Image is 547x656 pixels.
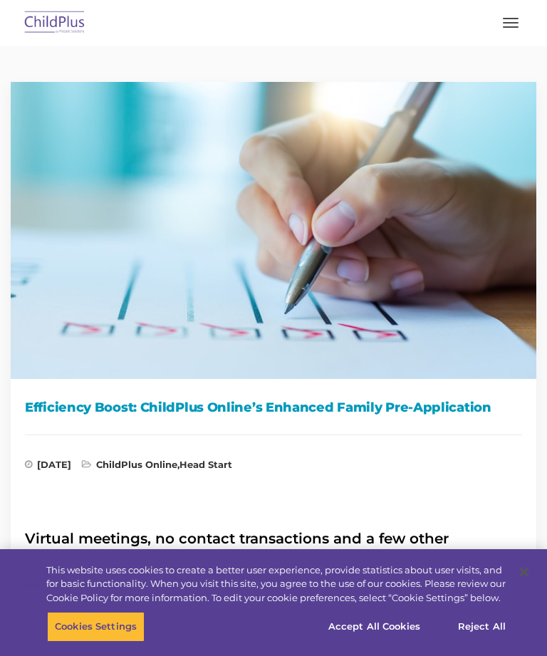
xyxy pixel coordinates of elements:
[321,612,428,642] button: Accept All Cookies
[25,397,522,418] h1: Efficiency Boost: ChildPlus Online’s Enhanced Family Pre-Application
[25,526,522,651] h2: Virtual meetings, no contact transactions and a few other modernized tasks saw a rise in populari...
[96,459,177,470] a: ChildPlus Online
[21,6,88,40] img: ChildPlus by Procare Solutions
[437,612,526,642] button: Reject All
[25,460,71,474] span: [DATE]
[179,459,232,470] a: Head Start
[46,563,509,605] div: This website uses cookies to create a better user experience, provide statistics about user visit...
[47,612,145,642] button: Cookies Settings
[82,460,232,474] span: ,
[509,556,540,588] button: Close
